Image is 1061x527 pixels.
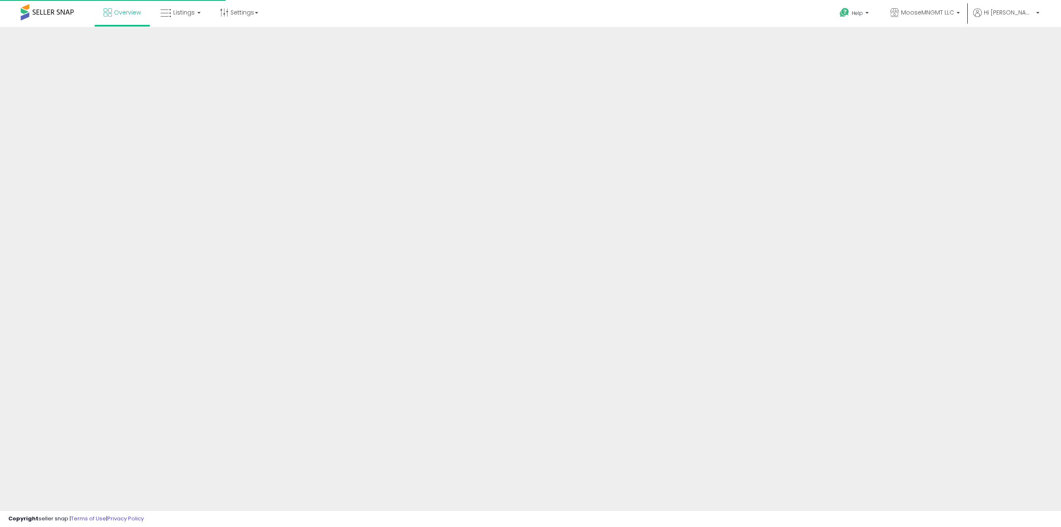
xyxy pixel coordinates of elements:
[973,8,1039,27] a: Hi [PERSON_NAME]
[173,8,195,17] span: Listings
[984,8,1034,17] span: Hi [PERSON_NAME]
[852,10,863,17] span: Help
[114,8,141,17] span: Overview
[901,8,954,17] span: MooseMNGMT LLC
[833,1,877,27] a: Help
[839,7,850,18] i: Get Help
